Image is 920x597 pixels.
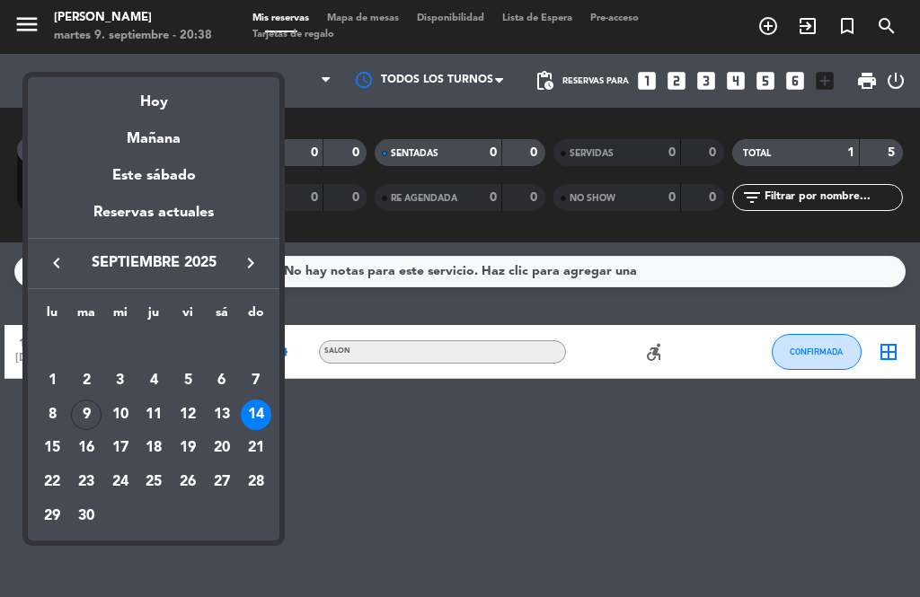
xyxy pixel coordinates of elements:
[37,501,67,531] div: 29
[205,364,239,398] td: 6 de septiembre de 2025
[71,433,102,463] div: 16
[239,364,273,398] td: 7 de septiembre de 2025
[207,433,237,463] div: 20
[35,303,69,330] th: lunes
[69,398,103,432] td: 9 de septiembre de 2025
[207,467,237,497] div: 27
[205,431,239,465] td: 20 de septiembre de 2025
[241,433,271,463] div: 21
[105,399,136,430] div: 10
[35,364,69,398] td: 1 de septiembre de 2025
[172,365,203,396] div: 5
[138,399,169,430] div: 11
[239,303,273,330] th: domingo
[137,465,172,499] td: 25 de septiembre de 2025
[103,303,137,330] th: miércoles
[105,467,136,497] div: 24
[71,501,102,531] div: 30
[241,399,271,430] div: 14
[28,201,279,238] div: Reservas actuales
[37,433,67,463] div: 15
[37,365,67,396] div: 1
[105,365,136,396] div: 3
[69,364,103,398] td: 2 de septiembre de 2025
[234,251,267,275] button: keyboard_arrow_right
[205,303,239,330] th: sábado
[137,398,172,432] td: 11 de septiembre de 2025
[103,364,137,398] td: 3 de septiembre de 2025
[239,431,273,465] td: 21 de septiembre de 2025
[137,303,172,330] th: jueves
[172,467,203,497] div: 26
[35,465,69,499] td: 22 de septiembre de 2025
[138,433,169,463] div: 18
[69,465,103,499] td: 23 de septiembre de 2025
[105,433,136,463] div: 17
[103,431,137,465] td: 17 de septiembre de 2025
[71,467,102,497] div: 23
[37,399,67,430] div: 8
[138,365,169,396] div: 4
[138,467,169,497] div: 25
[207,399,237,430] div: 13
[240,252,261,274] i: keyboard_arrow_right
[28,151,279,201] div: Este sábado
[171,398,205,432] td: 12 de septiembre de 2025
[35,499,69,533] td: 29 de septiembre de 2025
[69,499,103,533] td: 30 de septiembre de 2025
[241,467,271,497] div: 28
[103,465,137,499] td: 24 de septiembre de 2025
[35,431,69,465] td: 15 de septiembre de 2025
[171,364,205,398] td: 5 de septiembre de 2025
[69,303,103,330] th: martes
[171,431,205,465] td: 19 de septiembre de 2025
[28,114,279,151] div: Mañana
[205,398,239,432] td: 13 de septiembre de 2025
[46,252,67,274] i: keyboard_arrow_left
[37,467,67,497] div: 22
[239,465,273,499] td: 28 de septiembre de 2025
[239,398,273,432] td: 14 de septiembre de 2025
[69,431,103,465] td: 16 de septiembre de 2025
[103,398,137,432] td: 10 de septiembre de 2025
[137,364,172,398] td: 4 de septiembre de 2025
[205,465,239,499] td: 27 de septiembre de 2025
[241,365,271,396] div: 7
[71,399,102,430] div: 9
[40,251,73,275] button: keyboard_arrow_left
[71,365,102,396] div: 2
[172,399,203,430] div: 12
[172,433,203,463] div: 19
[73,251,234,275] span: septiembre 2025
[207,365,237,396] div: 6
[171,465,205,499] td: 26 de septiembre de 2025
[35,398,69,432] td: 8 de septiembre de 2025
[137,431,172,465] td: 18 de septiembre de 2025
[35,329,272,364] td: SEP.
[28,77,279,114] div: Hoy
[171,303,205,330] th: viernes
